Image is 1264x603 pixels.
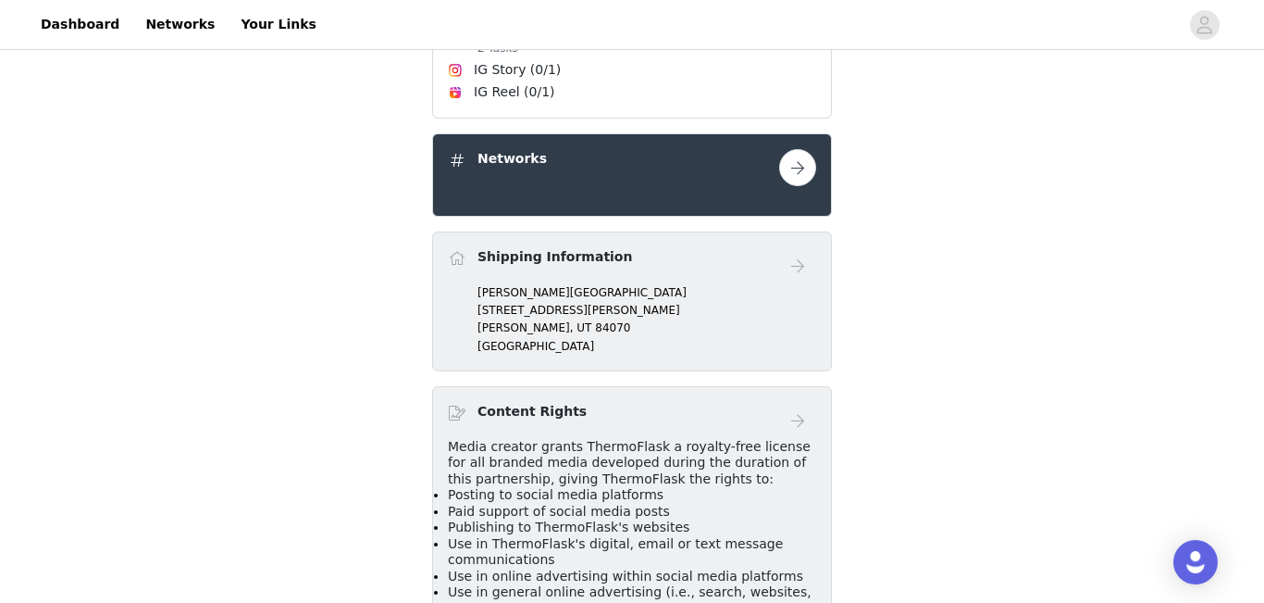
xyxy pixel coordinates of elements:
[30,4,130,45] a: Dashboard
[134,4,226,45] a: Networks
[477,149,547,169] h4: Networks
[1173,540,1218,584] div: Open Intercom Messenger
[448,487,663,502] span: Posting to social media platforms
[474,60,561,80] span: IG Story (0/1)
[229,4,328,45] a: Your Links
[595,321,630,334] span: 84070
[1196,10,1213,40] div: avatar
[477,302,816,319] p: [STREET_ADDRESS][PERSON_NAME]
[477,284,816,301] p: [PERSON_NAME][GEOGRAPHIC_DATA]
[477,247,632,267] h4: Shipping Information
[477,402,587,421] h4: Content Rights
[448,536,783,568] span: Use in ThermoFlask's digital, email or text message communications
[448,63,463,78] img: Instagram Icon
[576,321,591,334] span: UT
[477,321,574,334] span: [PERSON_NAME],
[448,439,811,486] span: Media creator grants ThermoFlask a royalty-free license for all branded media developed during th...
[448,504,670,519] span: Paid support of social media posts
[448,85,463,100] img: Instagram Reels Icon
[477,338,816,355] p: [GEOGRAPHIC_DATA]
[432,133,832,217] div: Networks
[432,232,832,371] div: Shipping Information
[474,82,555,102] span: IG Reel (0/1)
[448,569,803,584] span: Use in online advertising within social media platforms
[448,520,689,534] span: Publishing to ThermoFlask's websites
